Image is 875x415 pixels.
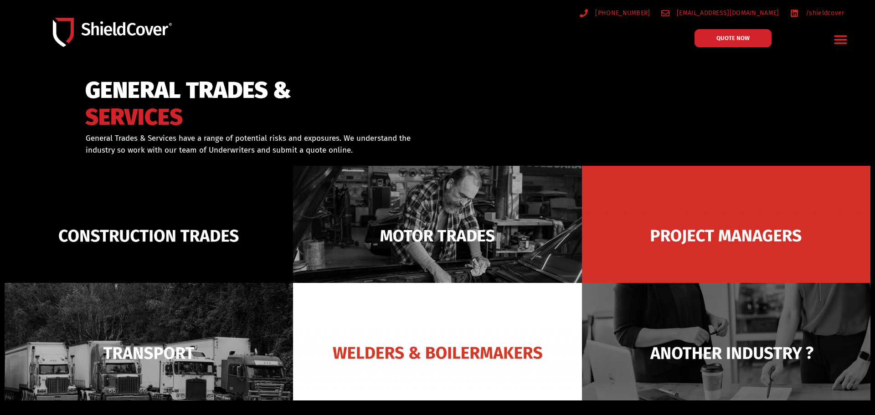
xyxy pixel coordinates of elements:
[53,18,172,47] img: Shield-Cover-Underwriting-Australia-logo-full
[593,7,650,19] span: [PHONE_NUMBER]
[803,7,844,19] span: /shieldcover
[790,7,844,19] a: /shieldcover
[695,29,772,47] a: QUOTE NOW
[661,7,779,19] a: [EMAIL_ADDRESS][DOMAIN_NAME]
[716,35,750,41] span: QUOTE NOW
[85,81,291,100] span: GENERAL TRADES &
[674,7,779,19] span: [EMAIL_ADDRESS][DOMAIN_NAME]
[580,7,650,19] a: [PHONE_NUMBER]
[86,133,426,156] p: General Trades & Services have a range of potential risks and exposures. We understand the indust...
[830,29,851,50] div: Menu Toggle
